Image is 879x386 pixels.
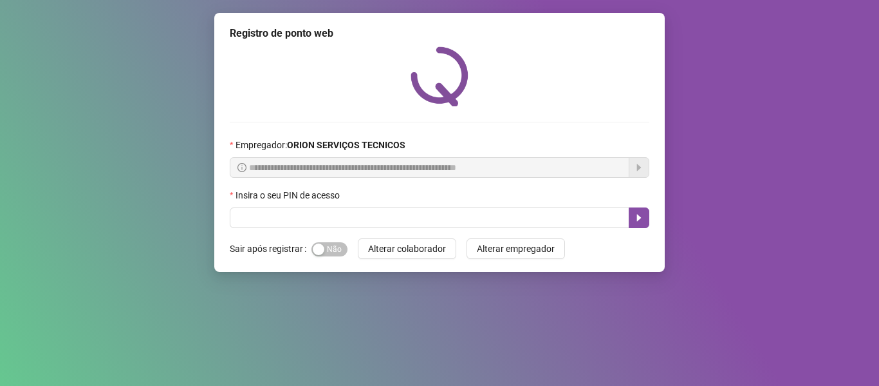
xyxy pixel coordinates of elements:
[411,46,468,106] img: QRPoint
[467,238,565,259] button: Alterar empregador
[230,188,348,202] label: Insira o seu PIN de acesso
[358,238,456,259] button: Alterar colaborador
[230,26,649,41] div: Registro de ponto web
[634,213,644,223] span: caret-right
[236,138,405,152] span: Empregador :
[230,238,311,259] label: Sair após registrar
[287,140,405,150] strong: ORION SERVIÇOS TECNICOS
[477,242,555,256] span: Alterar empregador
[237,163,246,172] span: info-circle
[368,242,446,256] span: Alterar colaborador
